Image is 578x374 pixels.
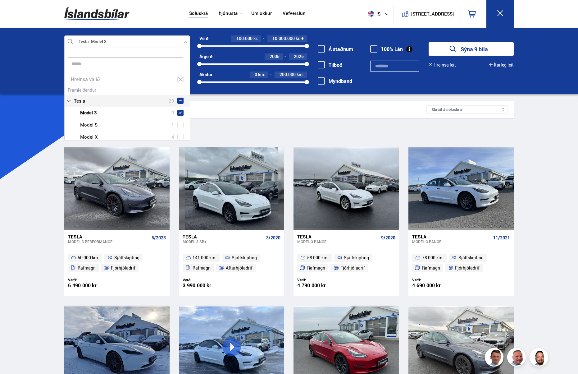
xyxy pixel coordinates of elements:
button: Sýna 9 bíla [429,42,514,56]
a: Tesla Model 3 RANGE 11/2021 78 000 km. Sjálfskipting Rafmagn Fjórhjóladrif Verð: 4.690.000 kr. [408,230,514,296]
div: Skráð á söluskrá [426,105,507,114]
span: 0 [255,72,257,77]
button: Hreinsa leit [429,62,456,67]
span: 78 000 km. [422,254,444,261]
div: Verð: [68,278,117,282]
span: 2005 [270,53,280,59]
span: 1 [171,120,174,129]
img: nhp88E3Fdnt1Opn2.png [530,349,549,367]
span: Afturhjóladrif [226,264,253,272]
button: [STREET_ADDRESS] [414,11,452,16]
span: kr. [253,36,258,41]
div: Árgerð [199,54,212,59]
div: Tesla [297,234,378,239]
span: km. [297,72,304,77]
div: Verð: [297,278,346,282]
a: Tesla Model 3 PERFORMANCE 5/2023 50 000 km. Sjálfskipting Rafmagn Fjórhjóladrif Verð: 6.490.000 kr. [64,230,170,296]
span: Fjórhjóladrif [111,264,135,272]
div: Verð: [412,278,461,282]
div: Model 3 PERFORMANCE [68,239,149,244]
span: 3/2020 [266,235,280,240]
span: 11/2021 [493,235,510,240]
span: Rafmagn [78,264,96,272]
span: 20 [169,96,174,105]
img: svg+xml;base64,PHN2ZyB4bWxucz0iaHR0cDovL3d3dy53My5vcmcvMjAwMC9zdmciIHdpZHRoPSI1MTIiIGhlaWdodD0iNT... [368,11,374,17]
label: Á staðnum [318,46,353,52]
span: Rafmagn [307,264,325,272]
span: km. [258,72,265,77]
div: Verð [199,36,208,41]
span: Sjálfskipting [344,254,369,261]
div: Model 3 RANGE [412,239,491,244]
span: Fjórhjóladrif [340,264,365,272]
span: 9/2020 [381,235,395,240]
img: FbJEzSuNWCJXmdc-.webp [486,349,504,367]
span: is [366,11,381,17]
div: Tesla [412,234,491,239]
a: Tesla Model 3 RANGE 9/2020 58 000 km. Sjálfskipting Rafmagn Fjórhjóladrif Verð: 4.790.000 kr. [294,230,399,296]
div: Tesla [183,234,264,239]
a: Vefverslun [283,11,306,17]
span: Rafmagn [422,264,440,272]
span: 141 000 km. [193,254,216,261]
div: Model 3 RANGE [297,239,378,244]
div: Model 3 SR+ [183,239,264,244]
span: 5/2023 [152,235,166,240]
span: Fjórhjóladrif [455,264,480,272]
div: Verð: [183,278,232,282]
label: Tilboð [318,62,343,68]
div: Hreinsa valið [65,73,190,85]
img: siFngHWaQ9KaOqBr.png [508,349,527,367]
span: 58 000 km. [307,254,329,261]
img: G0Ugv5HjCgRt.svg [64,4,130,24]
button: Þjónusta [219,11,238,16]
a: Söluskrá [189,11,208,17]
a: [STREET_ADDRESS] [397,5,457,23]
div: Akstur [199,72,212,77]
div: 4.790.000 kr. [297,283,346,288]
div: 3.990.000 kr. [183,283,232,288]
span: 100.000 [236,35,253,41]
span: Sjálfskipting [458,254,484,261]
span: 200.000 [280,72,296,77]
span: Sjálfskipting [114,254,139,261]
span: 10.000.000 [272,35,295,41]
button: Open LiveChat chat widget [5,2,24,21]
div: Leitarniðurstöður 9 bílar [71,106,427,113]
span: + [301,36,304,41]
a: Um okkur [251,11,272,17]
span: Rafmagn [193,264,211,272]
span: Sjálfskipting [232,254,257,261]
span: kr. [296,36,300,41]
span: 2025 [294,53,304,59]
span: Tesla [74,96,85,105]
span: 4 [171,132,174,141]
button: is [366,5,394,23]
span: 9 [171,108,174,117]
span: 50 000 km. [78,254,99,261]
label: 100% Lán [370,46,403,52]
div: Tesla [68,234,149,239]
a: Tesla Model 3 SR+ 3/2020 141 000 km. Sjálfskipting Rafmagn Afturhjóladrif Verð: 3.990.000 kr. [179,230,284,296]
div: 4.690.000 kr. [412,283,461,288]
div: 6.490.000 kr. [68,283,117,288]
button: Ítarleg leit [489,62,514,67]
label: Myndband [318,78,352,84]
